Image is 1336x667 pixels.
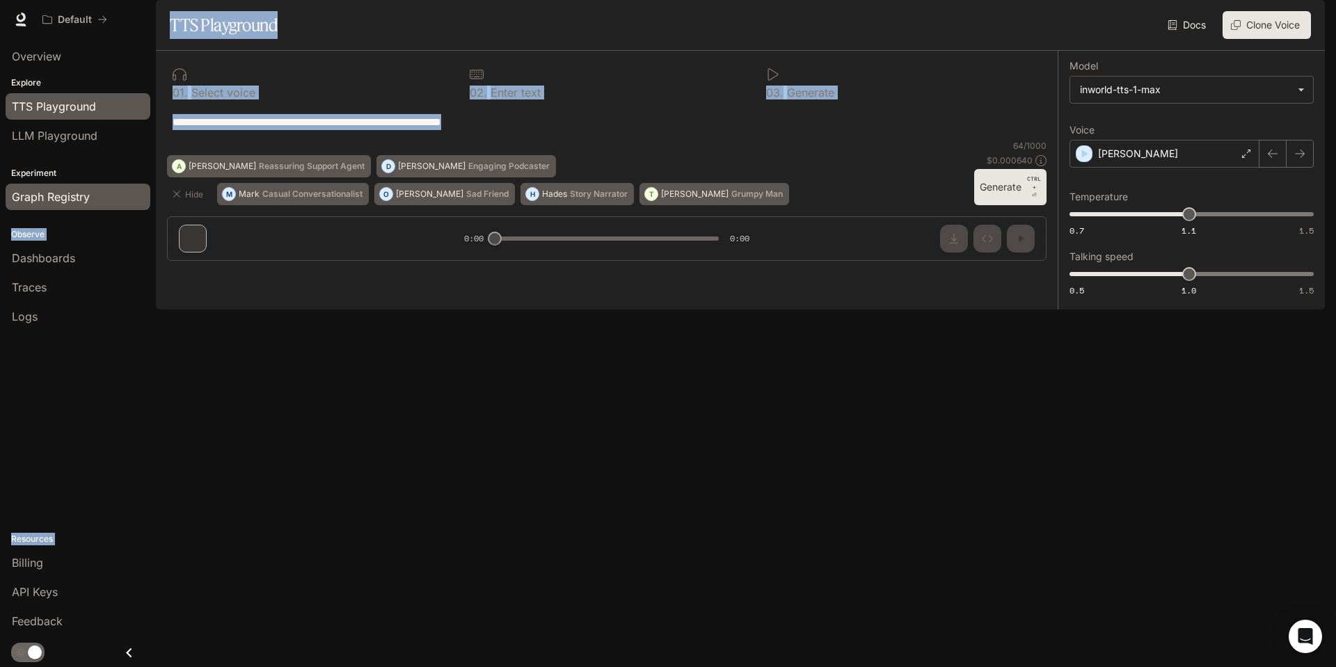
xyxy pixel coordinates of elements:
p: 64 / 1000 [1013,140,1047,152]
div: M [223,183,235,205]
div: H [526,183,539,205]
span: 0.5 [1069,284,1084,296]
p: CTRL + [1027,175,1041,191]
p: 0 3 . [766,87,784,98]
button: T[PERSON_NAME]Grumpy Man [639,183,789,205]
p: $ 0.000640 [987,154,1033,166]
p: Generate [784,87,834,98]
button: MMarkCasual Conversationalist [217,183,369,205]
button: A[PERSON_NAME]Reassuring Support Agent [167,155,371,177]
a: Docs [1165,11,1211,39]
p: Casual Conversationalist [262,190,363,198]
p: [PERSON_NAME] [661,190,729,198]
p: [PERSON_NAME] [1098,147,1178,161]
div: D [382,155,395,177]
button: Hide [167,183,212,205]
p: Default [58,14,92,26]
p: 0 1 . [173,87,188,98]
p: Enter text [487,87,541,98]
p: Talking speed [1069,252,1134,262]
p: [PERSON_NAME] [189,162,256,170]
div: inworld-tts-1-max [1070,77,1313,103]
p: Engaging Podcaster [468,162,550,170]
p: Reassuring Support Agent [259,162,365,170]
p: [PERSON_NAME] [396,190,463,198]
div: inworld-tts-1-max [1080,83,1291,97]
p: [PERSON_NAME] [398,162,466,170]
button: D[PERSON_NAME]Engaging Podcaster [376,155,556,177]
button: Clone Voice [1223,11,1311,39]
p: Story Narrator [570,190,628,198]
span: 1.1 [1182,225,1196,236]
p: Model [1069,61,1098,71]
div: O [380,183,392,205]
p: Mark [239,190,260,198]
p: Select voice [188,87,255,98]
p: 0 2 . [470,87,487,98]
span: 1.0 [1182,284,1196,296]
div: Open Intercom Messenger [1289,620,1322,653]
p: Grumpy Man [731,190,783,198]
p: ⏎ [1027,175,1041,200]
button: GenerateCTRL +⏎ [974,169,1047,205]
p: Temperature [1069,192,1128,202]
span: 1.5 [1299,225,1314,236]
button: HHadesStory Narrator [520,183,634,205]
div: T [645,183,658,205]
h1: TTS Playground [170,11,278,39]
div: A [173,155,185,177]
button: All workspaces [36,6,113,33]
p: Hades [542,190,567,198]
p: Voice [1069,125,1095,135]
span: 0.7 [1069,225,1084,236]
button: O[PERSON_NAME]Sad Friend [374,183,515,205]
span: 1.5 [1299,284,1314,296]
p: Sad Friend [466,190,509,198]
